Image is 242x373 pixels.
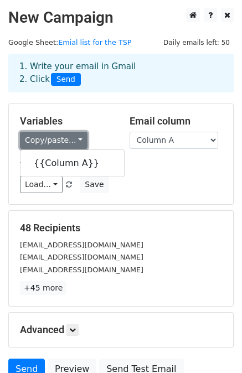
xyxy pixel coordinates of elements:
a: Daily emails left: 50 [159,38,234,46]
a: {{Column A}} [20,154,124,172]
span: Send [51,73,81,86]
div: 1. Write your email in Gmail 2. Click [11,60,231,86]
a: Emial list for the TSP [58,38,131,46]
h5: Advanced [20,324,222,336]
a: Load... [20,176,63,193]
small: Google Sheet: [8,38,132,46]
span: Daily emails left: 50 [159,37,234,49]
h5: 48 Recipients [20,222,222,234]
button: Save [80,176,109,193]
h2: New Campaign [8,8,234,27]
small: [EMAIL_ADDRESS][DOMAIN_NAME] [20,241,143,249]
iframe: Chat Widget [187,320,242,373]
small: [EMAIL_ADDRESS][DOMAIN_NAME] [20,266,143,274]
small: [EMAIL_ADDRESS][DOMAIN_NAME] [20,253,143,261]
h5: Email column [130,115,223,127]
h5: Variables [20,115,113,127]
a: +45 more [20,281,66,295]
a: Copy/paste... [20,132,87,149]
